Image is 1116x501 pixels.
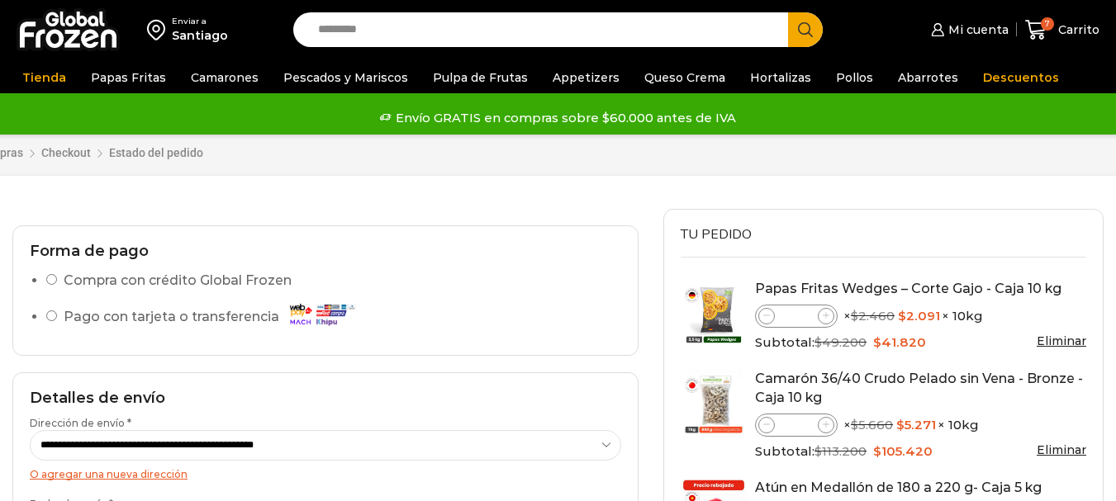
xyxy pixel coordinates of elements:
bdi: 49.200 [814,334,867,350]
span: $ [814,443,822,459]
span: $ [898,308,906,324]
bdi: 41.820 [873,334,926,350]
label: Pago con tarjeta o transferencia [64,303,363,332]
bdi: 113.200 [814,443,867,459]
a: Pollos [828,62,881,93]
div: Enviar a [172,16,228,27]
a: Pescados y Mariscos [275,62,416,93]
span: $ [873,443,881,459]
a: Camarones [183,62,267,93]
a: 7 Carrito [1025,11,1099,50]
h2: Detalles de envío [30,390,621,408]
bdi: 105.420 [873,443,933,459]
span: $ [873,334,881,350]
div: Subtotal: [755,442,1086,461]
a: Mi cuenta [927,13,1008,46]
bdi: 2.460 [851,308,895,324]
div: × × 10kg [755,305,1086,328]
a: Pulpa de Frutas [425,62,536,93]
button: Search button [788,12,823,47]
h2: Forma de pago [30,243,621,261]
a: Appetizers [544,62,628,93]
a: Abarrotes [890,62,966,93]
span: $ [851,308,858,324]
span: Mi cuenta [944,21,1009,38]
img: address-field-icon.svg [147,16,172,44]
label: Dirección de envío * [30,416,621,461]
a: Hortalizas [742,62,819,93]
span: $ [896,417,905,432]
span: Tu pedido [681,225,752,243]
a: Papas Fritas [83,62,174,93]
a: Queso Crema [636,62,734,93]
a: Eliminar [1037,333,1086,348]
a: Descuentos [975,62,1067,93]
bdi: 5.271 [896,417,936,432]
img: Pago con tarjeta o transferencia [284,300,359,328]
select: Dirección de envío * [30,430,621,461]
a: Papas Fritas Wedges – Corte Gajo - Caja 10 kg [755,281,1061,296]
div: Subtotal: [755,333,1086,352]
div: × × 10kg [755,414,1086,437]
span: $ [814,334,822,350]
a: O agregar una nueva dirección [30,468,188,480]
input: Product quantity [775,306,818,326]
span: 7 [1041,17,1054,31]
a: Camarón 36/40 Crudo Pelado sin Vena - Bronze - Caja 10 kg [755,371,1083,405]
label: Compra con crédito Global Frozen [64,269,292,293]
a: Eliminar [1037,442,1086,457]
div: Santiago [172,27,228,44]
span: Carrito [1054,21,1099,38]
bdi: 2.091 [898,308,940,324]
span: $ [851,417,858,432]
input: Product quantity [775,415,818,435]
a: Atún en Medallón de 180 a 220 g- Caja 5 kg [755,480,1042,495]
a: Tienda [14,62,74,93]
bdi: 5.660 [851,417,893,432]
